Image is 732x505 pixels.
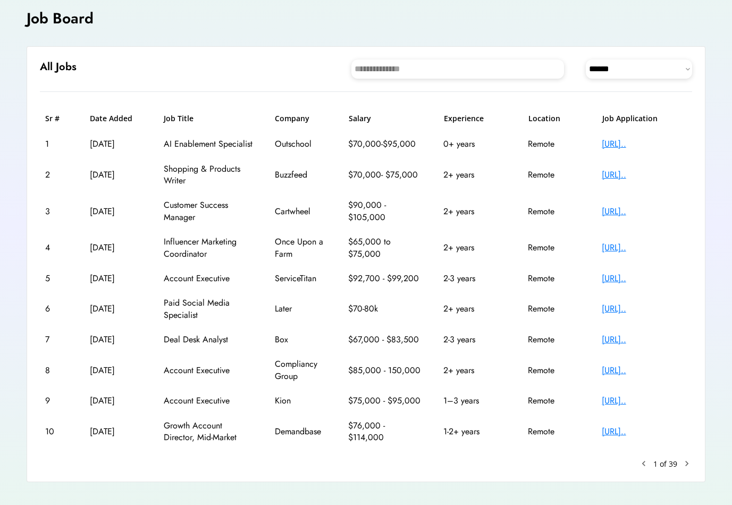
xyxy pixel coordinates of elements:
div: Deal Desk Analyst [164,334,254,346]
div: [DATE] [90,426,143,437]
div: $92,700 - $99,200 [348,273,423,284]
div: [URL].. [602,206,687,217]
div: ServiceTitan [275,273,328,284]
div: [URL].. [602,138,687,150]
h6: Date Added [90,113,143,124]
div: Kion [275,395,328,407]
div: [URL].. [602,395,687,407]
div: $65,000 to $75,000 [348,236,423,260]
h6: Company [275,113,328,124]
div: Remote [528,426,581,437]
div: Compliancy Group [275,358,328,382]
h6: Job Application [602,113,687,124]
div: 1 of 39 [653,459,677,469]
div: 2 [45,169,69,181]
div: Growth Account Director, Mid-Market [164,420,254,444]
h6: Sr # [45,113,69,124]
div: 4 [45,242,69,254]
div: Remote [528,365,581,376]
div: Customer Success Manager [164,199,254,223]
div: [DATE] [90,303,143,315]
h6: Experience [444,113,508,124]
div: [URL].. [602,365,687,376]
div: Remote [528,273,581,284]
div: $85,000 - 150,000 [348,365,423,376]
div: Remote [528,303,581,315]
div: [URL].. [602,426,687,437]
div: Account Executive [164,365,254,376]
div: [DATE] [90,206,143,217]
div: 1-2+ years [443,426,507,437]
button: chevron_right [681,458,692,469]
div: Cartwheel [275,206,328,217]
div: 2+ years [443,169,507,181]
div: Shopping & Products Writer [164,163,254,187]
h6: Job Title [164,113,193,124]
div: 6 [45,303,69,315]
button: keyboard_arrow_left [638,458,649,469]
div: [URL].. [602,334,687,346]
div: [URL].. [602,169,687,181]
div: 2+ years [443,206,507,217]
div: [URL].. [602,273,687,284]
div: [DATE] [90,365,143,376]
div: $70-80k [348,303,423,315]
div: [DATE] [90,273,143,284]
div: [URL].. [602,242,687,254]
div: AI Enablement Specialist [164,138,254,150]
div: Account Executive [164,273,254,284]
div: 7 [45,334,69,346]
div: 9 [45,395,69,407]
div: $76,000 - $114,000 [348,420,423,444]
div: $67,000 - $83,500 [348,334,423,346]
h6: Salary [349,113,423,124]
div: Buzzfeed [275,169,328,181]
div: 0+ years [443,138,507,150]
div: Box [275,334,328,346]
div: Remote [528,395,581,407]
div: Remote [528,169,581,181]
div: [URL].. [602,303,687,315]
div: Account Executive [164,395,254,407]
div: Influencer Marketing Coordinator [164,236,254,260]
h6: Location [528,113,582,124]
h6: All Jobs [40,60,77,74]
div: 2-3 years [443,273,507,284]
div: [DATE] [90,169,143,181]
div: Demandbase [275,426,328,437]
div: $70,000- $75,000 [348,169,423,181]
div: Remote [528,206,581,217]
div: Later [275,303,328,315]
div: [DATE] [90,138,143,150]
div: $75,000 - $95,000 [348,395,423,407]
div: 2+ years [443,242,507,254]
div: Remote [528,138,581,150]
h4: Job Board [27,8,94,29]
div: 2-3 years [443,334,507,346]
div: Paid Social Media Specialist [164,297,254,321]
div: 1–3 years [443,395,507,407]
div: Outschool [275,138,328,150]
div: $90,000 - $105,000 [348,199,423,223]
div: [DATE] [90,395,143,407]
div: [DATE] [90,334,143,346]
div: 10 [45,426,69,437]
div: $70,000-$95,000 [348,138,423,150]
div: 1 [45,138,69,150]
div: 2+ years [443,365,507,376]
div: [DATE] [90,242,143,254]
div: 5 [45,273,69,284]
div: 3 [45,206,69,217]
div: 8 [45,365,69,376]
div: Remote [528,334,581,346]
div: 2+ years [443,303,507,315]
div: Once Upon a Farm [275,236,328,260]
div: Remote [528,242,581,254]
